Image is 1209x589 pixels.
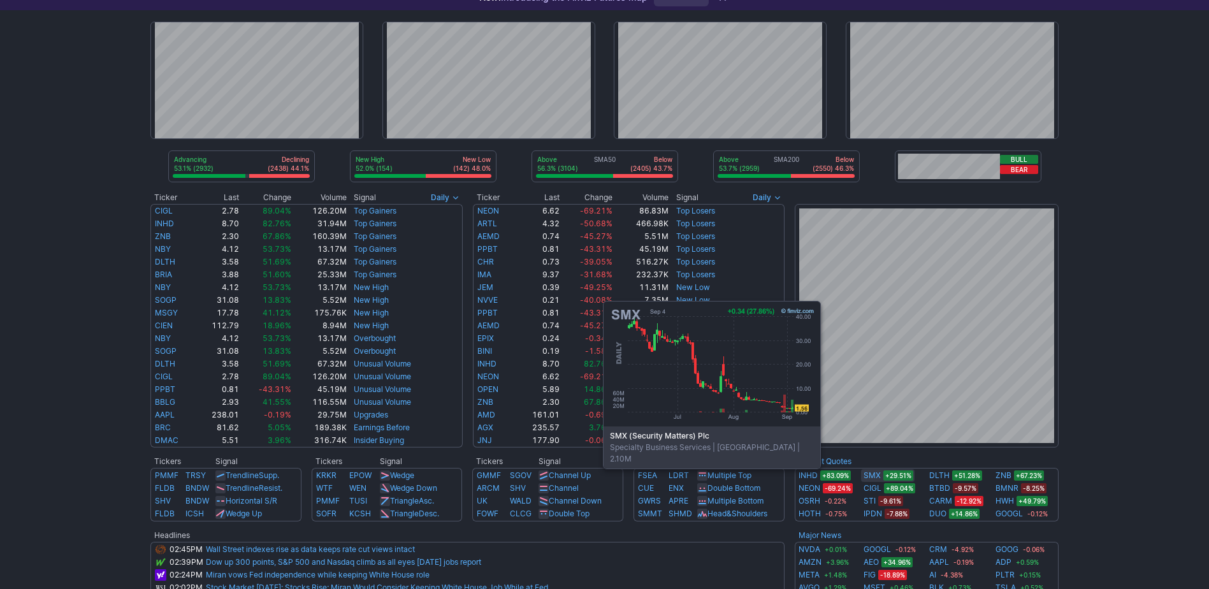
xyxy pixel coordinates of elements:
[349,496,367,505] a: TUSI
[150,455,215,468] th: Tickers
[516,204,561,217] td: 6.62
[995,469,1011,482] a: ZNB
[206,570,430,579] a: Miran vows Fed independence while keeping White House role
[155,295,177,305] a: SOGP
[510,496,532,505] a: WALD
[155,397,175,407] a: BBLG
[585,346,612,356] span: -1.58%
[354,333,396,343] a: Overbought
[195,358,240,370] td: 3.58
[354,308,389,317] a: New High
[356,155,393,164] p: New High
[316,509,337,518] a: SOFR
[929,482,950,495] a: BTBD
[263,231,291,241] span: 67.86%
[516,294,561,307] td: 0.21
[195,434,240,447] td: 5.51
[155,435,178,445] a: DMAC
[477,219,497,228] a: ARTL
[799,469,818,482] a: INHD
[263,359,291,368] span: 51.69%
[510,509,532,518] a: CLCG
[185,496,209,505] a: BNDW
[580,321,612,330] span: -45.27%
[292,434,347,447] td: 316.74K
[354,282,389,292] a: New High
[292,421,347,434] td: 189.38K
[516,217,561,230] td: 4.32
[799,530,841,540] a: Major News
[580,372,612,381] span: -69.21%
[719,155,760,164] p: Above
[580,282,612,292] span: -49.25%
[155,496,171,505] a: SHV
[206,557,481,567] a: Dow up 300 points, S&P 500 and Nasdaq climb as all eyes [DATE] jobs report
[995,569,1015,581] a: PLTR
[516,383,561,396] td: 5.89
[477,321,500,330] a: AEMD
[431,191,449,204] span: Daily
[292,204,347,217] td: 126.20M
[268,155,309,164] p: Declining
[719,164,760,173] p: 53.7% (2959)
[516,409,561,421] td: 161.01
[477,410,495,419] a: AMD
[676,206,715,215] a: Top Losers
[613,204,669,217] td: 86.83M
[155,410,175,419] a: AAPL
[185,483,209,493] a: BNDW
[669,483,684,493] a: ENX
[864,543,891,556] a: GOOGL
[292,332,347,345] td: 13.17M
[585,435,612,445] span: -0.06%
[560,191,613,204] th: Change
[638,496,661,505] a: GWRS
[195,345,240,358] td: 31.08
[354,435,404,445] a: Insider Buying
[516,307,561,319] td: 0.81
[354,397,411,407] a: Unusual Volume
[195,281,240,294] td: 4.12
[268,435,291,445] span: 3.96%
[516,230,561,243] td: 0.74
[477,244,498,254] a: PPBT
[613,243,669,256] td: 45.19M
[354,219,396,228] a: Top Gainers
[354,231,396,241] a: Top Gainers
[580,244,612,254] span: -43.31%
[676,295,710,305] a: New Low
[995,507,1023,520] a: GOOGL
[354,410,388,419] a: Upgrades
[185,470,206,480] a: TRSY
[195,421,240,434] td: 81.62
[195,191,240,204] th: Last
[316,483,333,493] a: WTF
[316,496,340,505] a: PMMF
[195,256,240,268] td: 3.58
[292,383,347,396] td: 45.19M
[549,483,579,493] a: Channel
[799,495,820,507] a: OSRH
[155,231,171,241] a: ZNB
[799,556,822,569] a: AMZN
[477,483,500,493] a: ARCM
[864,569,876,581] a: FIG
[263,270,291,279] span: 51.60%
[292,243,347,256] td: 13.17M
[268,423,291,432] span: 5.05%
[195,204,240,217] td: 2.78
[292,281,347,294] td: 13.17M
[263,282,291,292] span: 53.73%
[1000,165,1038,174] button: Bear
[516,434,561,447] td: 177.90
[585,333,612,343] span: -0.34%
[613,294,669,307] td: 7.35M
[995,482,1018,495] a: BMNR
[477,435,492,445] a: JNJ
[580,219,612,228] span: -50.68%
[638,470,657,480] a: FSEA
[516,191,561,204] th: Last
[155,384,175,394] a: PPBT
[292,217,347,230] td: 31.94M
[354,321,389,330] a: New High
